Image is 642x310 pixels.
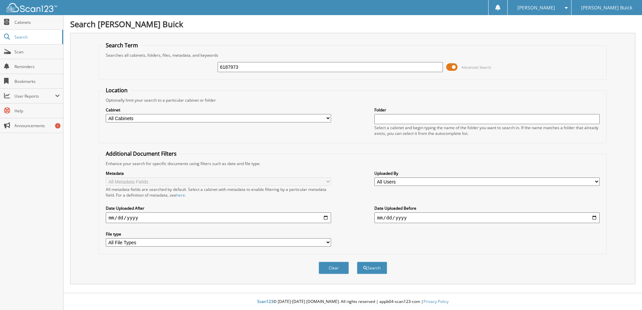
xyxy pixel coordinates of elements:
span: User Reports [14,93,55,99]
div: Enhance your search for specific documents using filters such as date and file type. [102,161,603,166]
span: Scan [14,49,60,55]
button: Search [357,262,387,274]
span: Search [14,34,59,40]
div: 1 [55,123,60,128]
label: Folder [374,107,600,113]
button: Clear [319,262,349,274]
label: File type [106,231,331,237]
span: Advanced Search [461,65,491,70]
input: start [106,212,331,223]
legend: Additional Document Filters [102,150,180,157]
label: Date Uploaded After [106,205,331,211]
label: Cabinet [106,107,331,113]
span: Bookmarks [14,79,60,84]
div: Searches all cabinets, folders, files, metadata, and keywords [102,52,603,58]
span: Help [14,108,60,114]
label: Metadata [106,170,331,176]
a: here [176,192,185,198]
label: Uploaded By [374,170,600,176]
legend: Location [102,87,131,94]
span: [PERSON_NAME] Buick [581,6,632,10]
legend: Search Term [102,42,141,49]
span: Scan123 [257,299,273,304]
h1: Search [PERSON_NAME] Buick [70,18,635,30]
div: © [DATE]-[DATE] [DOMAIN_NAME]. All rights reserved | appb04-scan123-com | [63,294,642,310]
span: Reminders [14,64,60,69]
div: Optionally limit your search to a particular cabinet or folder [102,97,603,103]
a: Privacy Policy [423,299,449,304]
div: Select a cabinet and begin typing the name of the folder you want to search in. If the name match... [374,125,600,136]
input: end [374,212,600,223]
span: Cabinets [14,19,60,25]
span: Announcements [14,123,60,128]
img: scan123-logo-white.svg [7,3,57,12]
div: All metadata fields are searched by default. Select a cabinet with metadata to enable filtering b... [106,187,331,198]
span: [PERSON_NAME] [517,6,555,10]
label: Date Uploaded Before [374,205,600,211]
